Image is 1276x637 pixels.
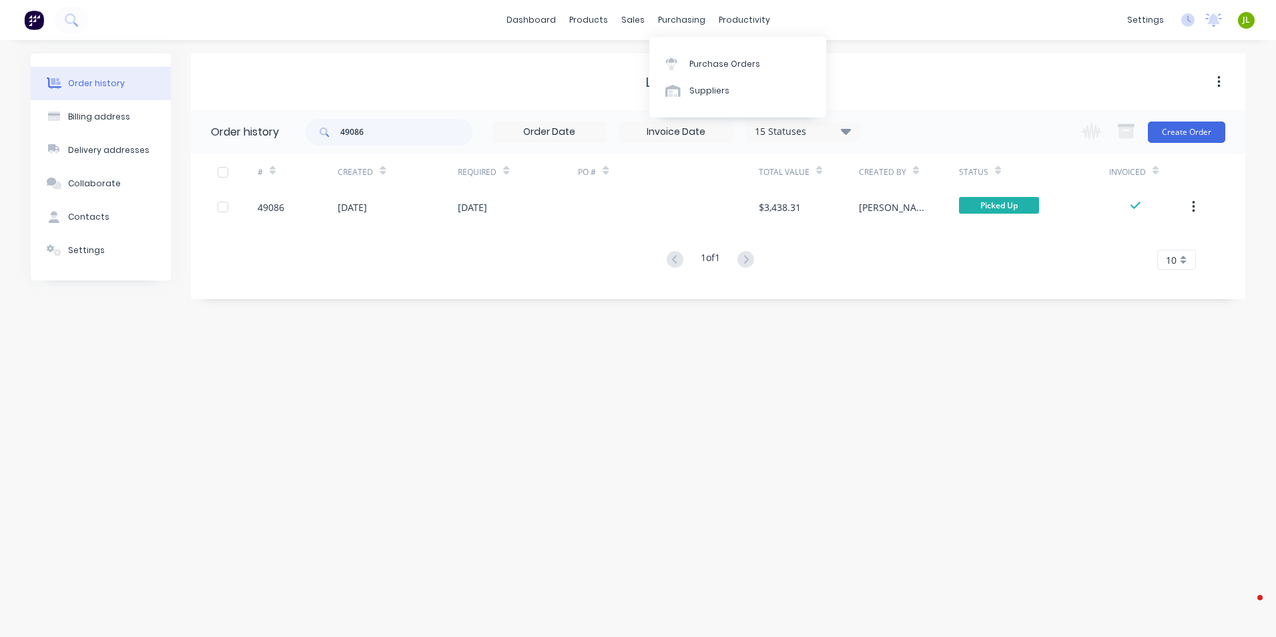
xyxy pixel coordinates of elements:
div: Purchase Orders [689,58,760,70]
div: Created By [859,154,959,190]
div: sales [615,10,651,30]
button: Contacts [31,200,171,234]
div: 49086 [258,200,284,214]
div: Collaborate [68,178,121,190]
input: Search... [340,119,472,146]
div: PO # [578,166,596,178]
div: Billing address [68,111,130,123]
div: Status [959,166,988,178]
button: Order history [31,67,171,100]
div: Invoiced [1109,166,1146,178]
div: Created By [859,166,906,178]
a: Suppliers [649,77,826,104]
div: purchasing [651,10,712,30]
div: [PERSON_NAME] [859,200,932,214]
input: Invoice Date [620,122,732,142]
div: LUKE I CONSTRUCTION [645,74,791,90]
div: Suppliers [689,85,729,97]
div: Invoiced [1109,154,1189,190]
a: Purchase Orders [649,50,826,77]
div: # [258,154,338,190]
div: Order history [211,124,279,140]
span: Picked Up [959,197,1039,214]
span: JL [1243,14,1250,26]
div: products [563,10,615,30]
img: Factory [24,10,44,30]
div: productivity [712,10,777,30]
div: settings [1121,10,1171,30]
div: 15 Statuses [747,124,859,139]
div: Delivery addresses [68,144,149,156]
div: [DATE] [338,200,367,214]
div: Status [959,154,1109,190]
span: 10 [1166,253,1177,267]
iframe: Intercom live chat [1231,592,1263,624]
div: Required [458,166,497,178]
button: Collaborate [31,167,171,200]
a: dashboard [500,10,563,30]
input: Order Date [493,122,605,142]
div: Settings [68,244,105,256]
div: $3,438.31 [759,200,801,214]
div: Required [458,154,578,190]
div: Contacts [68,211,109,223]
div: Created [338,154,458,190]
div: # [258,166,263,178]
div: Total Value [759,154,859,190]
div: Order history [68,77,125,89]
div: Total Value [759,166,810,178]
div: Created [338,166,373,178]
button: Create Order [1148,122,1225,143]
button: Delivery addresses [31,134,171,167]
div: 1 of 1 [701,250,720,270]
button: Billing address [31,100,171,134]
div: PO # [578,154,758,190]
div: [DATE] [458,200,487,214]
button: Settings [31,234,171,267]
